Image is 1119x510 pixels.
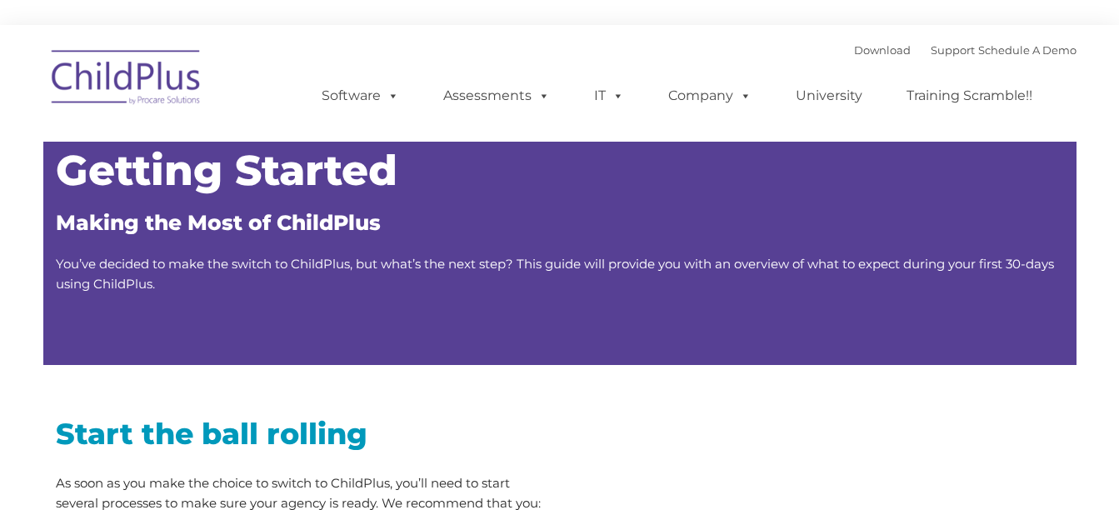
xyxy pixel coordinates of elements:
[43,38,210,122] img: ChildPlus by Procare Solutions
[854,43,911,57] a: Download
[56,145,397,196] span: Getting Started
[890,79,1049,112] a: Training Scramble!!
[577,79,641,112] a: IT
[779,79,879,112] a: University
[56,415,547,452] h2: Start the ball rolling
[56,256,1054,292] span: You’ve decided to make the switch to ChildPlus, but what’s the next step? This guide will provide...
[652,79,768,112] a: Company
[305,79,416,112] a: Software
[427,79,567,112] a: Assessments
[56,210,381,235] span: Making the Most of ChildPlus
[854,43,1077,57] font: |
[931,43,975,57] a: Support
[978,43,1077,57] a: Schedule A Demo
